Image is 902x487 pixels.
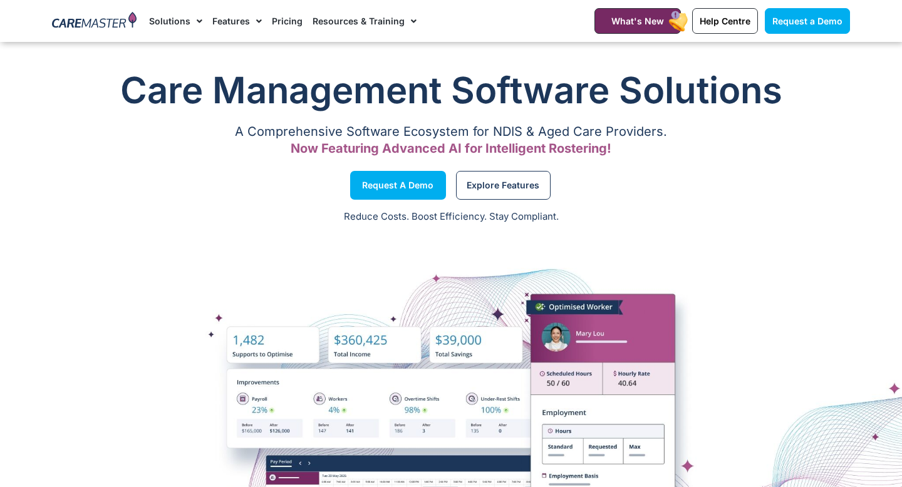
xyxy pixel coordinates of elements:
img: CareMaster Logo [52,12,137,31]
span: Now Featuring Advanced AI for Intelligent Rostering! [291,141,611,156]
a: Request a Demo [765,8,850,34]
span: Help Centre [700,16,750,26]
span: Request a Demo [772,16,842,26]
a: Request a Demo [350,171,446,200]
p: Reduce Costs. Boost Efficiency. Stay Compliant. [8,210,894,224]
a: Help Centre [692,8,758,34]
p: A Comprehensive Software Ecosystem for NDIS & Aged Care Providers. [52,128,850,136]
span: Request a Demo [362,182,433,188]
h1: Care Management Software Solutions [52,65,850,115]
span: What's New [611,16,664,26]
a: Explore Features [456,171,551,200]
a: What's New [594,8,681,34]
span: Explore Features [467,182,539,188]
